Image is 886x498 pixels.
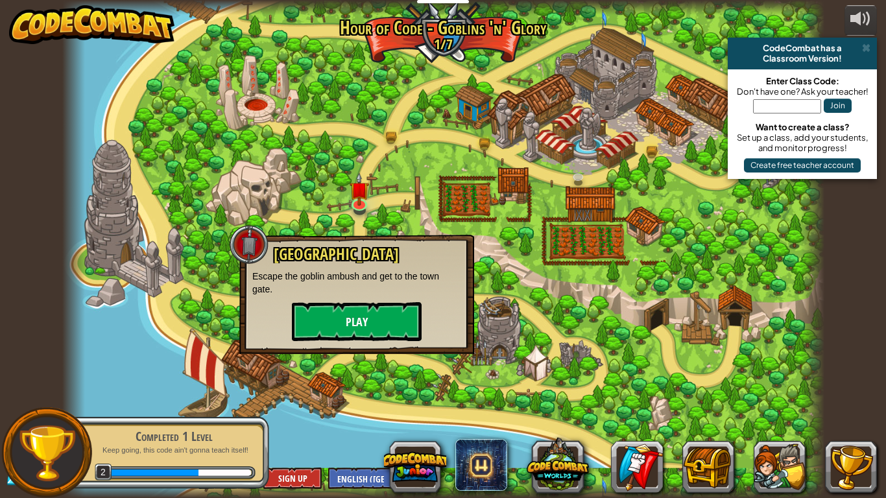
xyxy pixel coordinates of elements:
span: 2 [95,464,112,481]
div: CodeCombat has a [733,43,872,53]
div: Set up a class, add your students, and monitor progress! [734,132,870,153]
img: level-banner-unstarted.png [350,172,369,206]
div: Completed 1 Level [92,427,256,445]
span: [GEOGRAPHIC_DATA] [274,243,399,265]
img: CodeCombat - Learn how to code by playing a game [9,5,175,44]
button: Create free teacher account [744,158,861,172]
p: Escape the goblin ambush and get to the town gate. [252,270,461,296]
img: trophy.png [18,423,77,482]
button: Play [292,302,422,341]
div: Don't have one? Ask your teacher! [734,86,870,97]
div: Want to create a class? [734,122,870,132]
button: Sign Up [263,468,322,489]
button: Adjust volume [844,5,877,36]
p: Keep going, this code ain't gonna teach itself! [92,445,256,455]
div: Classroom Version! [733,53,872,64]
div: Enter Class Code: [734,76,870,86]
button: Join [824,99,852,113]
